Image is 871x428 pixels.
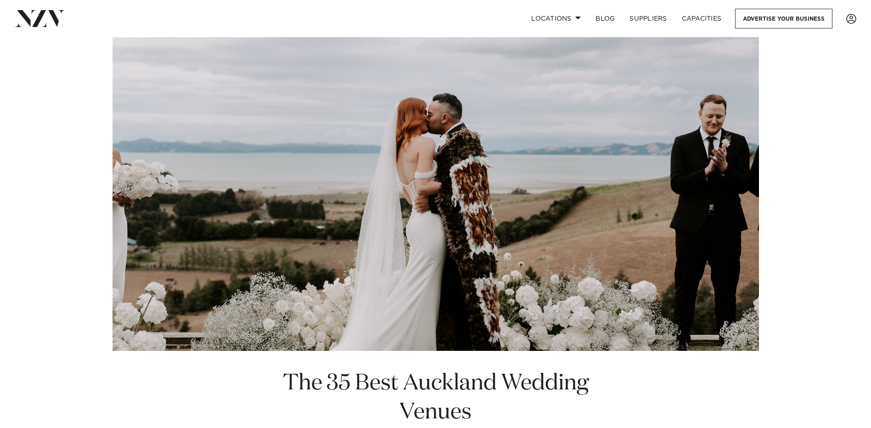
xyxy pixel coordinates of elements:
[112,37,759,351] img: The 35 Best Auckland Wedding Venues
[588,9,622,28] a: BLOG
[674,9,729,28] a: Capacities
[15,10,65,27] img: nzv-logo.png
[735,9,832,28] a: Advertise your business
[279,369,593,427] h1: The 35 Best Auckland Wedding Venues
[622,9,674,28] a: SUPPLIERS
[524,9,588,28] a: Locations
